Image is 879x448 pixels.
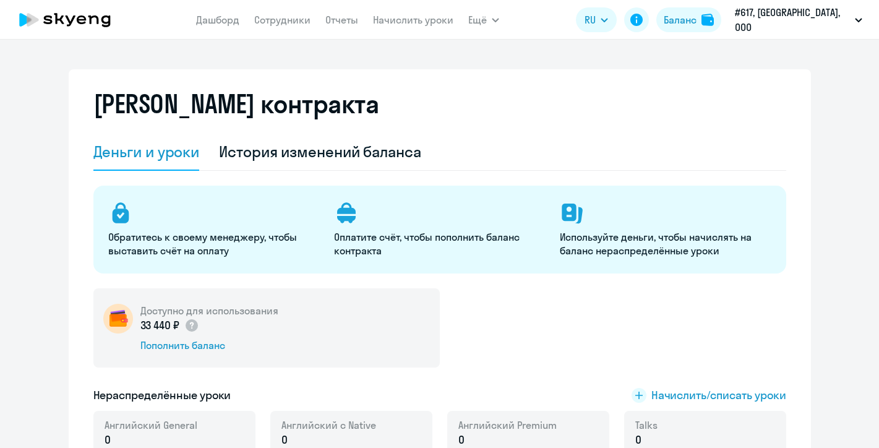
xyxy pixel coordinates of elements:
button: #617, [GEOGRAPHIC_DATA], ООО [729,5,868,35]
div: История изменений баланса [219,142,421,162]
div: Пополнить баланс [140,338,278,352]
p: Используйте деньги, чтобы начислять на баланс нераспределённые уроки [560,230,771,257]
a: Отчеты [325,14,358,26]
h5: Нераспределённые уроки [93,387,231,403]
p: Обратитесь к своему менеджеру, чтобы выставить счёт на оплату [108,230,319,257]
span: Начислить/списать уроки [651,387,786,403]
h2: [PERSON_NAME] контракта [93,89,379,119]
span: 0 [458,432,465,448]
span: Talks [635,418,658,432]
h5: Доступно для использования [140,304,278,317]
span: RU [585,12,596,27]
button: Балансbalance [656,7,721,32]
p: #617, [GEOGRAPHIC_DATA], ООО [735,5,850,35]
span: Английский Premium [458,418,557,432]
span: Английский с Native [281,418,376,432]
span: Ещё [468,12,487,27]
a: Начислить уроки [373,14,453,26]
span: 0 [281,432,288,448]
span: Английский General [105,418,197,432]
a: Дашборд [196,14,239,26]
p: 33 440 ₽ [140,317,200,334]
div: Деньги и уроки [93,142,200,162]
div: Баланс [664,12,697,27]
img: wallet-circle.png [103,304,133,334]
p: Оплатите счёт, чтобы пополнить баланс контракта [334,230,545,257]
span: 0 [635,432,641,448]
button: RU [576,7,617,32]
button: Ещё [468,7,499,32]
img: balance [701,14,714,26]
span: 0 [105,432,111,448]
a: Сотрудники [254,14,311,26]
